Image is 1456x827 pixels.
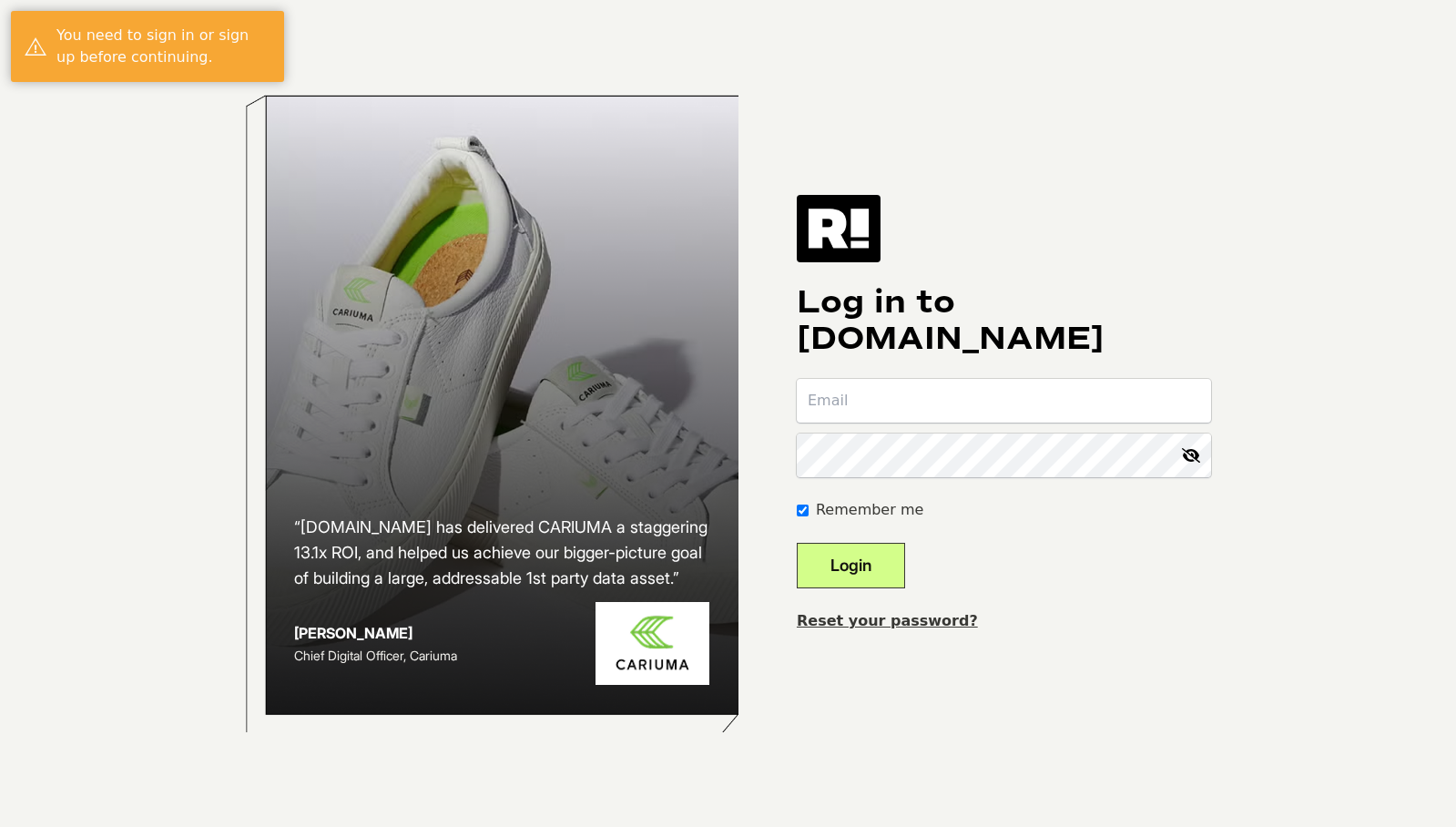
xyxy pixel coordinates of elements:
[294,515,709,591] h2: “[DOMAIN_NAME] has delivered CARIUMA a staggering 13.1x ROI, and helped us achieve our bigger-pic...
[816,499,923,521] label: Remember me
[56,25,270,68] div: You need to sign in or sign up before continuing.
[797,379,1211,423] input: Email
[797,612,978,629] a: Reset your password?
[596,602,709,685] img: Cariuma
[797,284,1211,357] h1: Log in to [DOMAIN_NAME]
[294,648,457,663] span: Chief Digital Officer, Cariuma
[797,195,881,262] img: Retention.com
[294,624,412,642] strong: [PERSON_NAME]
[797,543,905,588] button: Login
